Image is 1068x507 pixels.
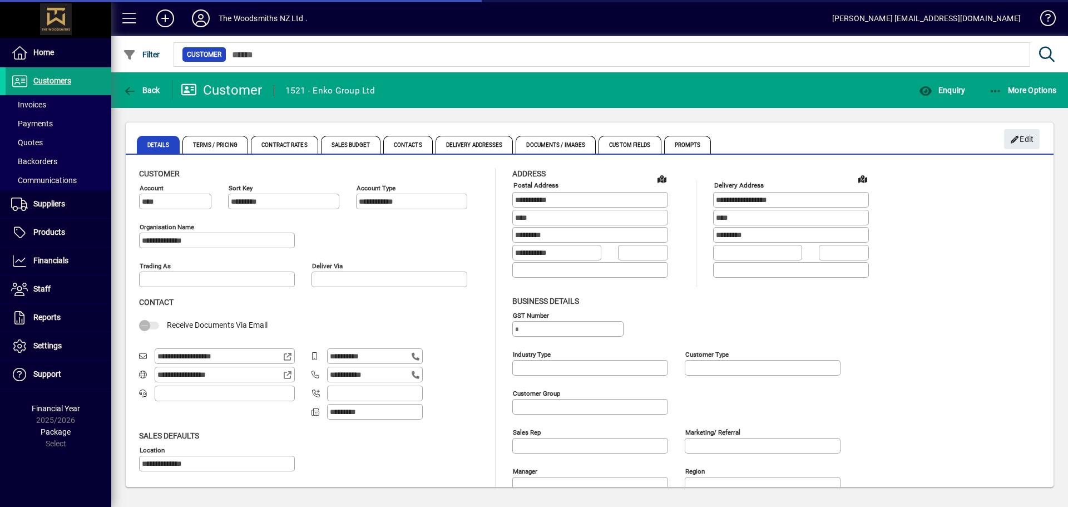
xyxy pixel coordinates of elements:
[685,350,729,358] mat-label: Customer type
[512,169,546,178] span: Address
[182,136,249,154] span: Terms / Pricing
[6,247,111,275] a: Financials
[11,138,43,147] span: Quotes
[6,361,111,388] a: Support
[33,370,61,378] span: Support
[513,311,549,319] mat-label: GST Number
[123,50,160,59] span: Filter
[916,80,968,100] button: Enquiry
[513,467,537,475] mat-label: Manager
[6,152,111,171] a: Backorders
[854,170,872,188] a: View on map
[33,199,65,208] span: Suppliers
[653,170,671,188] a: View on map
[33,341,62,350] span: Settings
[1010,130,1034,149] span: Edit
[11,157,57,166] span: Backorders
[513,389,560,397] mat-label: Customer group
[6,190,111,218] a: Suppliers
[219,9,308,27] div: The Woodsmiths NZ Ltd .
[312,262,343,270] mat-label: Deliver via
[33,48,54,57] span: Home
[516,136,596,154] span: Documents / Images
[6,304,111,332] a: Reports
[33,76,71,85] span: Customers
[120,45,163,65] button: Filter
[512,297,579,306] span: Business details
[251,136,318,154] span: Contract Rates
[11,100,46,109] span: Invoices
[181,81,263,99] div: Customer
[664,136,711,154] span: Prompts
[41,427,71,436] span: Package
[33,228,65,237] span: Products
[111,80,172,100] app-page-header-button: Back
[6,39,111,67] a: Home
[187,49,221,60] span: Customer
[123,86,160,95] span: Back
[1004,129,1040,149] button: Edit
[6,332,111,360] a: Settings
[6,275,111,303] a: Staff
[6,114,111,133] a: Payments
[139,169,180,178] span: Customer
[1032,2,1054,38] a: Knowledge Base
[120,80,163,100] button: Back
[6,219,111,247] a: Products
[832,9,1021,27] div: [PERSON_NAME] [EMAIL_ADDRESS][DOMAIN_NAME]
[436,136,513,154] span: Delivery Addresses
[513,350,551,358] mat-label: Industry type
[599,136,661,154] span: Custom Fields
[139,298,174,307] span: Contact
[6,95,111,114] a: Invoices
[685,467,705,475] mat-label: Region
[33,284,51,293] span: Staff
[229,184,253,192] mat-label: Sort key
[140,446,165,454] mat-label: Location
[32,404,80,413] span: Financial Year
[140,184,164,192] mat-label: Account
[11,176,77,185] span: Communications
[919,86,965,95] span: Enquiry
[33,313,61,322] span: Reports
[140,223,194,231] mat-label: Organisation name
[6,171,111,190] a: Communications
[357,184,395,192] mat-label: Account Type
[167,321,268,329] span: Receive Documents Via Email
[6,133,111,152] a: Quotes
[685,428,740,436] mat-label: Marketing/ Referral
[140,262,171,270] mat-label: Trading as
[321,136,380,154] span: Sales Budget
[513,428,541,436] mat-label: Sales rep
[183,8,219,28] button: Profile
[137,136,180,154] span: Details
[986,80,1060,100] button: More Options
[285,82,375,100] div: 1521 - Enko Group Ltd
[147,8,183,28] button: Add
[11,119,53,128] span: Payments
[33,256,68,265] span: Financials
[383,136,433,154] span: Contacts
[139,431,199,440] span: Sales defaults
[989,86,1057,95] span: More Options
